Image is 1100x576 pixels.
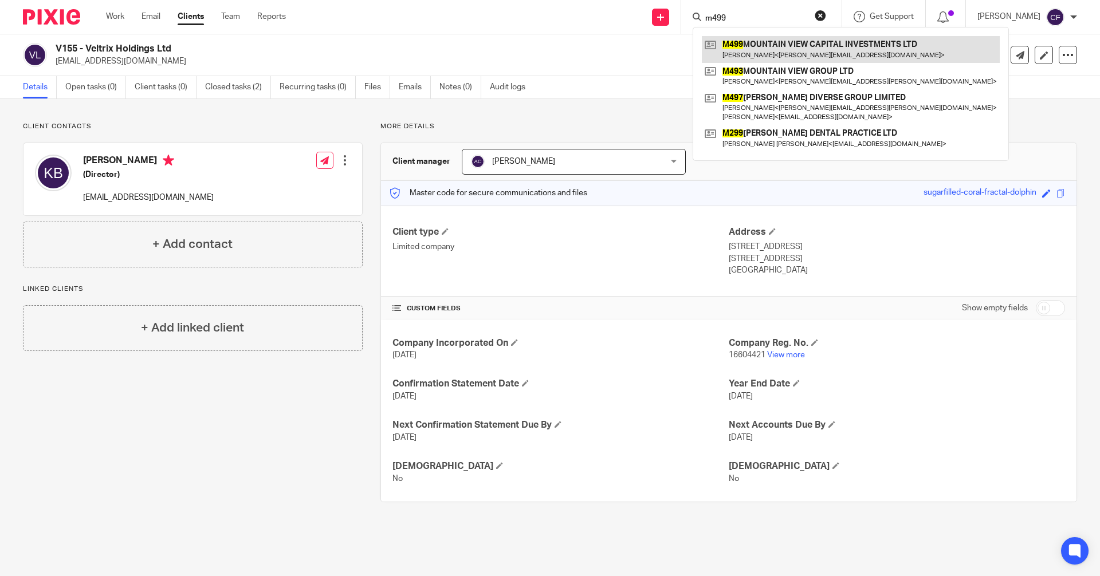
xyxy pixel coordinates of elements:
p: [PERSON_NAME] [977,11,1040,22]
h4: + Add linked client [141,319,244,337]
h4: [DEMOGRAPHIC_DATA] [729,460,1065,472]
a: Details [23,76,57,98]
span: [DATE] [392,433,417,441]
h4: [PERSON_NAME] [83,155,214,169]
a: Work [106,11,124,22]
h5: (Director) [83,169,214,180]
a: Closed tasks (2) [205,76,271,98]
span: 16604421 [729,351,765,359]
span: [DATE] [729,392,753,400]
p: [GEOGRAPHIC_DATA] [729,265,1065,276]
p: [EMAIL_ADDRESS][DOMAIN_NAME] [83,192,214,203]
a: Open tasks (0) [65,76,126,98]
input: Search [704,14,807,24]
a: Team [221,11,240,22]
span: No [392,475,403,483]
a: Email [142,11,160,22]
h3: Client manager [392,156,450,167]
h4: Next Accounts Due By [729,419,1065,431]
p: Master code for secure communications and files [390,187,587,199]
a: Recurring tasks (0) [280,76,356,98]
img: svg%3E [35,155,72,191]
p: [STREET_ADDRESS] [729,241,1065,253]
h4: Address [729,226,1065,238]
a: View more [767,351,805,359]
p: [STREET_ADDRESS] [729,253,1065,265]
p: Linked clients [23,285,363,294]
h4: CUSTOM FIELDS [392,304,729,313]
span: [DATE] [392,351,417,359]
p: Client contacts [23,122,363,131]
img: svg%3E [23,43,47,67]
i: Primary [163,155,174,166]
h4: Client type [392,226,729,238]
button: Clear [815,10,826,21]
p: More details [380,122,1077,131]
h2: V155 - Veltrix Holdings Ltd [56,43,748,55]
span: [DATE] [392,392,417,400]
a: Clients [178,11,204,22]
p: [EMAIL_ADDRESS][DOMAIN_NAME] [56,56,921,67]
img: svg%3E [1046,8,1064,26]
h4: Next Confirmation Statement Due By [392,419,729,431]
a: Notes (0) [439,76,481,98]
span: [DATE] [729,433,753,441]
a: Reports [257,11,286,22]
a: Files [364,76,390,98]
a: Emails [399,76,431,98]
img: svg%3E [471,155,485,168]
h4: Year End Date [729,378,1065,390]
a: Audit logs [490,76,534,98]
h4: Company Reg. No. [729,337,1065,349]
h4: [DEMOGRAPHIC_DATA] [392,460,729,472]
h4: Company Incorporated On [392,337,729,349]
div: sugarfilled-coral-fractal-dolphin [924,187,1036,200]
h4: Confirmation Statement Date [392,378,729,390]
a: Client tasks (0) [135,76,197,98]
label: Show empty fields [962,302,1028,314]
img: Pixie [23,9,80,25]
h4: + Add contact [152,235,233,253]
p: Limited company [392,241,729,253]
span: No [729,475,739,483]
span: [PERSON_NAME] [492,157,555,165]
span: Get Support [870,13,914,21]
